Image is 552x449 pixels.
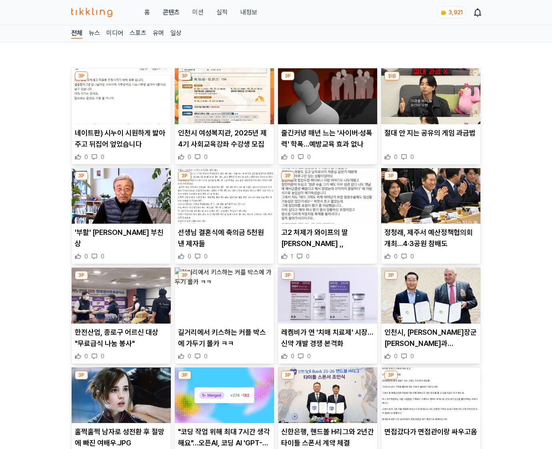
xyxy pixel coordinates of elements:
[163,8,180,17] a: 콘텐츠
[204,252,208,260] span: 0
[178,72,191,80] div: 3P
[71,267,171,364] div: 3P 한전산업, 종로구 어르신 대상 "무료급식 나눔 봉사" 한전산업, 종로구 어르신 대상 "무료급식 나눔 봉사" 0 0
[384,171,398,180] div: 3P
[175,268,274,324] img: 길거리에서 키스하는 커플 박스에 가두기 몰카 ㅋㅋ
[448,9,463,16] span: 3,921
[84,352,88,360] span: 0
[281,327,374,349] p: 레켐비가 연 '치매 치료제' 시장…신약 개발 경쟁 본격화
[384,327,477,349] p: 인천시, [PERSON_NAME]장군[PERSON_NAME]과 [PERSON_NAME]교류 업무협약 체결
[72,368,171,423] img: 훌쩍훌쩍 남자로 성전환 후 절망에 빠진 여배우.JPG
[170,28,182,39] a: 일상
[410,153,414,161] span: 0
[281,227,374,249] p: 고2 처제가 와이프의 딸[PERSON_NAME] ,,
[75,271,88,280] div: 3P
[89,28,100,39] a: 뉴스
[174,267,274,364] div: 3P 길거리에서 키스하는 커플 박스에 가두기 몰카 ㅋㅋ 길거리에서 키스하는 커플 박스에 가두기 몰카 ㅋㅋ 0 0
[306,252,310,260] span: 0
[72,68,171,124] img: 네이트판) 시누이 시원하게 밟아주고 뒤집어 엎었습니다
[381,68,481,165] div: 읽음 절대 안 지는 공유의 게임 과금법 절대 안 지는 공유의 게임 과금법 0 0
[381,368,480,423] img: 면접갔다가 면접관이랑 싸우고옴
[384,127,477,139] p: 절대 안 지는 공유의 게임 과금법
[175,368,274,423] img: "코딩 작업 위해 최대 7시간 생각해요"…오픈AI, 코딩 AI 'GPT-5-코덱스' 공개
[291,352,294,360] span: 0
[384,371,398,379] div: 3P
[178,271,191,280] div: 3P
[278,168,378,264] div: 3P 고2 처제가 와이프의 딸이랍니다 ,, 고2 처제가 와이프의 딸[PERSON_NAME] ,, 1 0
[278,368,377,423] img: 신한은행, 핸드볼 H리그와 2년간 타이틀 스폰서 계약 체결
[240,8,257,17] a: 내정보
[75,371,88,379] div: 3P
[75,227,168,249] p: '부활' [PERSON_NAME] 부친상
[381,168,480,224] img: 정청래, 제주서 예산정책협의회 개최…4·3공원 참배도
[291,252,293,260] span: 1
[153,28,164,39] a: 유머
[175,68,274,124] img: 인천시 여성복지관, 2025년 제4기 사회교육강좌 수강생 모집
[278,68,378,165] div: 3P 줄긴커녕 매년 느는 '사이버·성폭력' 학폭…예방교육 효과 없나 줄긴커녕 매년 느는 '사이버·성폭력' 학폭…예방교육 효과 없나 0 0
[291,153,294,161] span: 0
[174,168,274,264] div: 3P 선생님 결혼식에 축의금 5천원 낸 제자들 선생님 결혼식에 축의금 5천원 낸 제자들 0 0
[75,127,168,150] p: 네이트판) 시누이 시원하게 밟아주고 뒤집어 엎었습니다
[381,267,481,364] div: 3P 인천시, 맥아더장군재단과 상호교류 업무협약 체결 인천시, [PERSON_NAME]장군[PERSON_NAME]과 [PERSON_NAME]교류 업무협약 체결 0 0
[384,426,477,437] p: 면접갔다가 면접관이랑 싸우고옴
[278,68,377,124] img: 줄긴커녕 매년 느는 '사이버·성폭력' 학폭…예방교육 효과 없나
[178,171,191,180] div: 3P
[281,426,374,449] p: 신한은행, 핸드볼 H리그와 2년간 타이틀 스폰서 계약 체결
[75,72,88,80] div: 3P
[144,8,150,17] a: 홈
[381,168,481,264] div: 3P 정청래, 제주서 예산정책협의회 개최…4·3공원 참배도 정청래, 제주서 예산정책협의회 개최…4·3공원 참배도 0 0
[410,352,414,360] span: 0
[178,426,271,449] p: "코딩 작업 위해 최대 7시간 생각해요"…오픈AI, 코딩 AI 'GPT-5-코덱스' 공개
[72,168,171,224] img: '부활' 김태원 부친상
[384,271,398,280] div: 3P
[188,252,191,260] span: 0
[281,371,294,379] div: 3P
[307,352,311,360] span: 0
[281,127,374,150] p: 줄긴커녕 매년 느는 '사이버·성폭력' 학폭…예방교육 효과 없나
[75,327,168,349] p: 한전산업, 종로구 어르신 대상 "무료급식 나눔 봉사"
[188,153,191,161] span: 0
[178,227,271,249] p: 선생님 결혼식에 축의금 5천원 낸 제자들
[178,127,271,150] p: 인천시 여성복지관, 2025년 제4기 사회교육강좌 수강생 모집
[278,168,377,224] img: 고2 처제가 와이프의 딸이랍니다 ,,
[101,153,104,161] span: 0
[71,28,82,39] a: 전체
[106,28,123,39] a: 미디어
[75,171,88,180] div: 3P
[384,227,477,249] p: 정청래, 제주서 예산정책협의회 개최…4·3공원 참배도
[130,28,146,39] a: 스포츠
[394,252,398,260] span: 0
[175,168,274,224] img: 선생님 결혼식에 축의금 5천원 낸 제자들
[384,72,400,80] div: 읽음
[204,153,208,161] span: 0
[101,352,104,360] span: 0
[192,8,204,17] button: 미션
[410,252,414,260] span: 0
[281,271,294,280] div: 3P
[71,68,171,165] div: 3P 네이트판) 시누이 시원하게 밟아주고 뒤집어 엎었습니다 네이트판) 시누이 시원하게 밟아주고 뒤집어 엎었습니다 0 0
[71,8,112,17] img: 티끌링
[204,352,208,360] span: 0
[71,168,171,264] div: 3P '부활' 김태원 부친상 '부활' [PERSON_NAME] 부친상 0 0
[381,268,480,324] img: 인천시, 맥아더장군재단과 상호교류 업무협약 체결
[381,68,480,124] img: 절대 안 지는 공유의 게임 과금법
[188,352,191,360] span: 0
[440,10,447,16] img: coin
[394,352,398,360] span: 0
[174,68,274,165] div: 3P 인천시 여성복지관, 2025년 제4기 사회교육강좌 수강생 모집 인천시 여성복지관, 2025년 제4기 사회교육강좌 수강생 모집 0 0
[84,252,88,260] span: 0
[437,6,465,18] a: coin 3,921
[281,171,294,180] div: 3P
[72,268,171,324] img: 한전산업, 종로구 어르신 대상 "무료급식 나눔 봉사"
[394,153,398,161] span: 0
[216,8,228,17] a: 실적
[84,153,88,161] span: 0
[178,371,191,379] div: 3P
[178,327,271,349] p: 길거리에서 키스하는 커플 박스에 가두기 몰카 ㅋㅋ
[281,72,294,80] div: 3P
[278,268,377,324] img: 레켐비가 연 '치매 치료제' 시장…신약 개발 경쟁 본격화
[101,252,104,260] span: 0
[307,153,311,161] span: 0
[278,267,378,364] div: 3P 레켐비가 연 '치매 치료제' 시장…신약 개발 경쟁 본격화 레켐비가 연 '치매 치료제' 시장…신약 개발 경쟁 본격화 0 0
[75,426,168,449] p: 훌쩍훌쩍 남자로 성전환 후 절망에 빠진 여배우.JPG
